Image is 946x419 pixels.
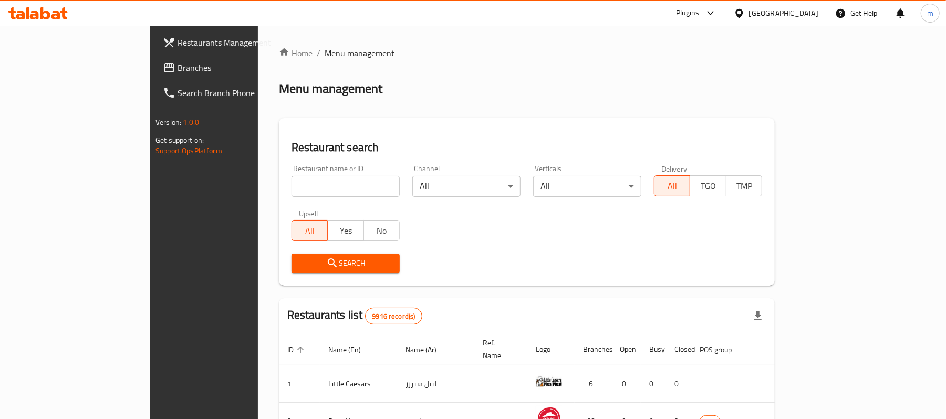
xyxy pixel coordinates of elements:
a: Support.OpsPlatform [155,144,222,158]
span: All [659,179,686,194]
button: All [292,220,328,241]
span: Yes [332,223,359,238]
td: 0 [641,365,666,403]
span: 1.0.0 [183,116,199,129]
h2: Restaurants list [287,307,422,324]
li: / [317,47,320,59]
h2: Restaurant search [292,140,762,155]
label: Upsell [299,209,318,217]
td: 6 [575,365,611,403]
span: All [296,223,324,238]
th: Busy [641,333,666,365]
a: Restaurants Management [154,30,308,55]
span: Get support on: [155,133,204,147]
span: m [927,7,933,19]
td: ليتل سيزرز [397,365,474,403]
td: Little Caesars [320,365,397,403]
th: Open [611,333,641,365]
input: Search for restaurant name or ID.. [292,176,400,197]
span: TGO [694,179,722,194]
span: POS group [700,343,745,356]
div: All [533,176,641,197]
button: Yes [327,220,363,241]
button: All [654,175,690,196]
button: Search [292,254,400,273]
button: TMP [726,175,762,196]
span: Menu management [325,47,394,59]
div: Total records count [365,308,422,324]
span: Version: [155,116,181,129]
span: Name (En) [328,343,375,356]
td: 0 [611,365,641,403]
span: No [368,223,396,238]
div: [GEOGRAPHIC_DATA] [749,7,818,19]
button: TGO [690,175,726,196]
span: ID [287,343,307,356]
span: Name (Ar) [406,343,450,356]
div: Export file [745,303,771,329]
span: Restaurants Management [178,36,300,49]
h2: Menu management [279,80,382,97]
nav: breadcrumb [279,47,775,59]
span: Branches [178,61,300,74]
th: Branches [575,333,611,365]
label: Delivery [661,165,688,172]
img: Little Caesars [536,369,562,395]
a: Branches [154,55,308,80]
th: Closed [666,333,691,365]
span: Search [300,257,391,270]
a: Search Branch Phone [154,80,308,106]
span: Search Branch Phone [178,87,300,99]
th: Logo [527,333,575,365]
span: TMP [731,179,758,194]
span: 9916 record(s) [366,311,421,321]
button: No [363,220,400,241]
td: 0 [666,365,691,403]
div: Plugins [676,7,699,19]
div: All [412,176,521,197]
span: Ref. Name [483,337,515,362]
